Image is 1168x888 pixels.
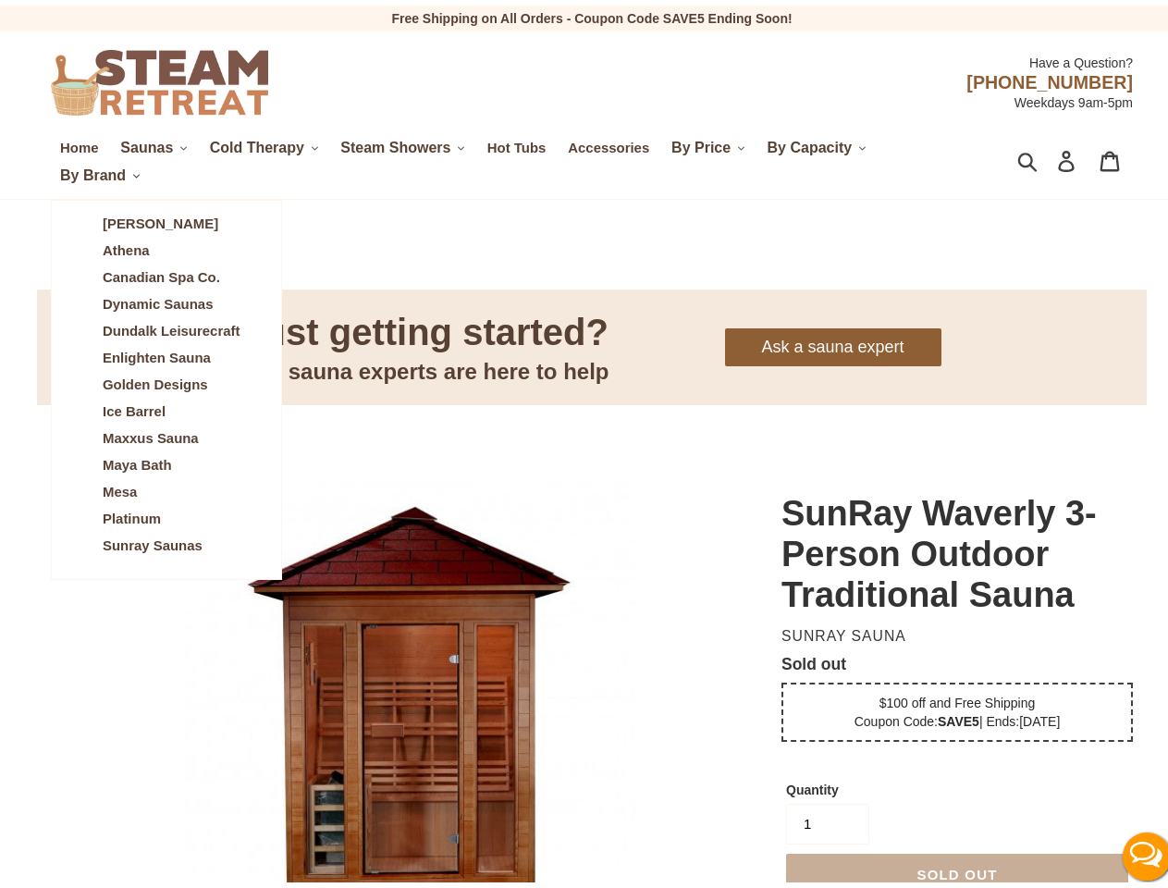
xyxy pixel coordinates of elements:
a: Golden Designs [89,366,253,393]
button: Steam Showers [331,129,474,156]
span: Cold Therapy [210,134,304,151]
a: Accessories [559,130,658,154]
a: Home [51,130,107,154]
span: $100 off and Free Shipping Coupon Code: | Ends: [854,690,1061,723]
span: Platinum [103,505,161,522]
a: Maxxus Sauna [89,420,253,447]
img: Steam Retreat [51,44,268,110]
a: Maya Bath [89,447,253,474]
a: Platinum [89,500,253,527]
span: Maxxus Sauna [103,425,199,441]
div: Our sauna experts are here to help [242,351,609,382]
span: [DATE] [1019,709,1060,723]
a: Dynamic Saunas [89,286,253,313]
button: By Capacity [758,129,876,156]
span: Sunray Saunas [103,532,203,549]
a: Athena [89,232,253,259]
a: Hot Tubs [478,130,556,154]
a: Dundalk Leisurecraft [89,313,253,339]
span: [PHONE_NUMBER] [966,67,1133,87]
span: Golden Designs [103,371,208,388]
a: Sunray Saunas [89,527,253,554]
span: Athena [103,237,150,253]
button: Cold Therapy [201,129,328,156]
a: Canadian Spa Co. [89,259,253,286]
span: By Price [671,134,731,151]
span: Dundalk Leisurecraft [103,317,240,334]
label: Quantity [786,775,869,794]
span: Canadian Spa Co. [103,264,220,280]
span: Home [60,134,98,151]
a: Enlighten Sauna [89,339,253,366]
span: Enlighten Sauna [103,344,211,361]
span: Accessories [568,134,649,151]
button: By Brand [51,156,150,184]
span: Hot Tubs [487,134,547,151]
h1: SunRay Waverly 3-Person Outdoor Traditional Sauna [781,487,1133,610]
a: [PERSON_NAME] [89,205,253,232]
a: Ice Barrel [89,393,253,420]
div: Have a Question? [412,39,1133,67]
button: Saunas [111,129,196,156]
a: Mesa [89,474,253,500]
span: Mesa [103,478,137,495]
span: By Capacity [768,134,853,151]
span: Sold out [781,649,846,668]
a: Ask a sauna expert [725,323,941,361]
span: Ice Barrel [103,398,166,414]
span: Saunas [120,134,173,151]
span: Maya Bath [103,451,172,468]
span: [PERSON_NAME] [103,210,218,227]
span: Sold out [916,861,997,877]
dd: Sunray Sauna [781,622,1125,640]
span: By Brand [60,162,126,179]
span: Steam Showers [340,134,450,151]
b: SAVE5 [938,709,979,723]
span: Dynamic Saunas [103,290,213,307]
button: By Price [662,129,755,156]
span: Weekdays 9am-5pm [1014,90,1133,105]
div: Just getting started? [242,302,609,351]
